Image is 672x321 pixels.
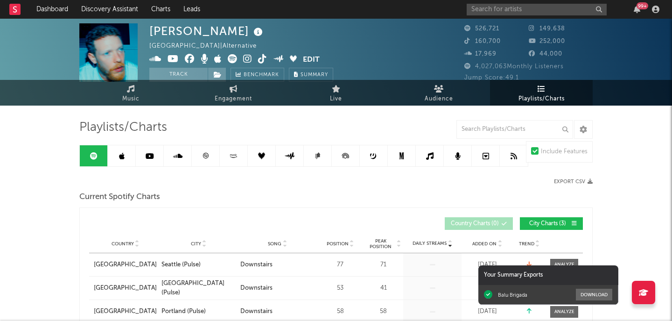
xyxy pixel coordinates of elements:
span: Country [112,241,134,247]
button: Export CSV [554,179,593,185]
span: Engagement [215,93,252,105]
a: Portland (Pulse) [161,307,236,316]
span: Jump Score: 49.1 [464,75,519,81]
span: Added On [472,241,497,247]
input: Search for artists [467,4,607,15]
a: Downstairs [240,284,315,293]
div: 41 [366,284,401,293]
div: 58 [366,307,401,316]
div: 77 [319,260,361,270]
div: Include Features [541,146,588,157]
button: City Charts(3) [520,217,583,230]
div: Seattle (Pulse) [161,260,201,270]
div: Downstairs [240,307,273,316]
span: 252,000 [529,38,565,44]
span: 4,027,063 Monthly Listeners [464,64,564,70]
div: 99 + [637,2,648,9]
a: Downstairs [240,307,315,316]
a: Audience [387,80,490,106]
span: 44,000 [529,51,562,57]
a: [GEOGRAPHIC_DATA] [94,284,157,293]
a: Seattle (Pulse) [161,260,236,270]
span: City Charts ( 3 ) [526,221,569,227]
a: Playlists/Charts [490,80,593,106]
button: Edit [303,54,320,66]
span: Audience [425,93,453,105]
a: Benchmark [231,68,284,82]
a: Downstairs [240,260,315,270]
a: Engagement [182,80,285,106]
span: Daily Streams [413,240,447,247]
div: [GEOGRAPHIC_DATA] | Alternative [149,41,267,52]
div: [DATE] [464,284,511,293]
div: Your Summary Exports [478,265,618,285]
div: [PERSON_NAME] [149,23,265,39]
button: Download [576,289,612,300]
span: Song [268,241,281,247]
span: Music [122,93,140,105]
button: Track [149,68,208,82]
div: Portland (Pulse) [161,307,206,316]
div: Downstairs [240,284,273,293]
div: 58 [319,307,361,316]
span: Current Spotify Charts [79,192,160,203]
a: Live [285,80,387,106]
button: Summary [289,68,333,82]
a: [GEOGRAPHIC_DATA] [94,260,157,270]
button: Country Charts(0) [445,217,513,230]
div: Balu Brigada [498,292,527,298]
a: [GEOGRAPHIC_DATA] [94,307,157,316]
span: 526,721 [464,26,499,32]
span: Position [327,241,349,247]
span: Benchmark [244,70,279,81]
input: Search Playlists/Charts [456,120,573,139]
div: [DATE] [464,260,511,270]
span: Live [330,93,342,105]
div: 71 [366,260,401,270]
button: 99+ [634,6,640,13]
span: Playlists/Charts [79,122,167,133]
span: Playlists/Charts [518,93,565,105]
div: [DATE] [464,307,511,316]
span: Trend [519,241,534,247]
span: Summary [301,72,328,78]
span: Country Charts ( 0 ) [451,221,499,227]
span: 149,638 [529,26,565,32]
a: Music [79,80,182,106]
span: 17,969 [464,51,497,57]
span: Peak Position [366,238,395,250]
div: Downstairs [240,260,273,270]
a: [GEOGRAPHIC_DATA] (Pulse) [161,279,236,297]
span: 160,700 [464,38,501,44]
span: City [191,241,201,247]
div: 53 [319,284,361,293]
